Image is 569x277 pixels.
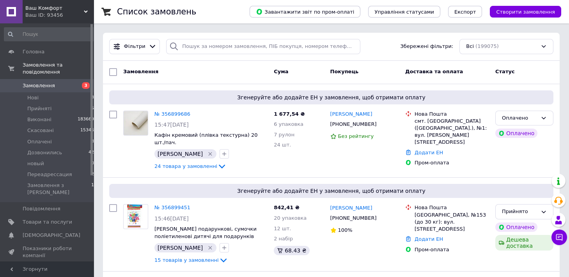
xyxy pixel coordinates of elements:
[23,48,44,55] span: Головна
[154,205,190,210] a: № 356899451
[154,122,189,128] span: 15:47[DATE]
[27,94,39,101] span: Нові
[502,208,537,216] div: Прийнято
[25,5,84,12] span: Ваш Комфорт
[82,82,90,89] span: 3
[274,132,294,138] span: 7 рулон
[207,151,213,157] svg: Видалити мітку
[415,236,443,242] a: Додати ЕН
[495,129,537,138] div: Оплачено
[274,205,300,210] span: 842,41 ₴
[25,12,94,19] div: Ваш ID: 93456
[154,163,217,169] span: 24 товара у замовленні
[495,222,537,232] div: Оплачено
[551,229,567,245] button: Чат з покупцем
[330,205,372,212] a: [PERSON_NAME]
[330,121,377,127] span: [PHONE_NUMBER]
[415,111,489,118] div: Нова Пошта
[27,127,54,134] span: Скасовані
[78,116,94,123] span: 183669
[124,111,148,135] img: Фото товару
[475,43,499,49] span: (199075)
[112,187,550,195] span: Згенеруйте або додайте ЕН у замовлення, щоб отримати оплату
[23,205,60,212] span: Повідомлення
[495,235,553,251] div: Дешева доставка
[415,204,489,211] div: Нова Пошта
[415,150,443,155] a: Додати ЕН
[256,8,354,15] span: Завантажити звіт по пром-оплаті
[158,245,203,251] span: [PERSON_NAME]
[27,138,52,145] span: Оплачені
[23,219,72,226] span: Товари та послуги
[274,226,291,231] span: 12 шт.
[274,111,305,117] span: 1 677,54 ₴
[415,246,489,253] div: Пром-оплата
[274,236,293,242] span: 2 набір
[117,7,196,16] h1: Список замовлень
[338,133,374,139] span: Без рейтингу
[154,257,228,263] a: 15 товарів у замовленні
[250,6,360,18] button: Завантажити звіт по пром-оплаті
[274,69,288,74] span: Cума
[400,43,453,50] span: Збережені фільтри:
[368,6,440,18] button: Управління статусами
[274,121,303,127] span: 6 упаковка
[405,69,463,74] span: Доставка та оплата
[154,163,227,169] a: 24 товара у замовленні
[27,105,51,112] span: Прийняті
[23,232,80,239] span: [DEMOGRAPHIC_DATA]
[154,226,257,246] a: [PERSON_NAME] подарункові, сумочки поліетиленові дитячі для подарунків "Happy Birthday", 10 штук
[154,111,190,117] a: № 356899686
[23,245,72,259] span: Показники роботи компанії
[154,215,189,222] span: 15:46[DATE]
[330,111,372,118] a: [PERSON_NAME]
[123,111,148,136] a: Фото товару
[482,9,561,14] a: Створити замовлення
[330,69,359,74] span: Покупець
[274,246,309,255] div: 68.43 ₴
[330,215,377,221] span: [PHONE_NUMBER]
[166,39,360,54] input: Пошук за номером замовлення, ПІБ покупця, номером телефону, Email, номером накладної
[207,245,213,251] svg: Видалити мітку
[415,212,489,233] div: [GEOGRAPHIC_DATA], №153 (до 30 кг): вул. [STREET_ADDRESS]
[466,43,474,50] span: Всі
[502,114,537,122] div: Оплачено
[112,94,550,101] span: Згенеруйте або додайте ЕН у замовлення, щоб отримати оплату
[338,227,353,233] span: 100%
[154,132,258,145] a: Кафін кремовий (плівка текстурна) 20 шт./пач.
[27,182,91,196] span: Замовлення з [PERSON_NAME]
[23,62,94,76] span: Замовлення та повідомлення
[27,160,44,167] span: новый
[123,204,148,229] a: Фото товару
[27,116,51,123] span: Виконані
[4,27,95,41] input: Пошук
[27,171,72,178] span: Переадрессация
[495,69,515,74] span: Статус
[454,9,476,15] span: Експорт
[154,257,219,263] span: 15 товарів у замовленні
[124,43,145,50] span: Фільтри
[415,118,489,146] div: смт. [GEOGRAPHIC_DATA] ([GEOGRAPHIC_DATA].), №1: вул. [PERSON_NAME][STREET_ADDRESS]
[23,82,55,89] span: Замовлення
[80,127,94,134] span: 15346
[374,9,434,15] span: Управління статусами
[274,215,307,221] span: 20 упаковка
[123,69,158,74] span: Замовлення
[490,6,561,18] button: Створити замовлення
[415,159,489,166] div: Пром-оплата
[274,142,291,148] span: 24 шт.
[158,151,203,157] span: [PERSON_NAME]
[27,149,62,156] span: Дозвонились
[448,6,482,18] button: Експорт
[127,205,144,229] img: Фото товару
[496,9,555,15] span: Створити замовлення
[89,149,94,156] span: 42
